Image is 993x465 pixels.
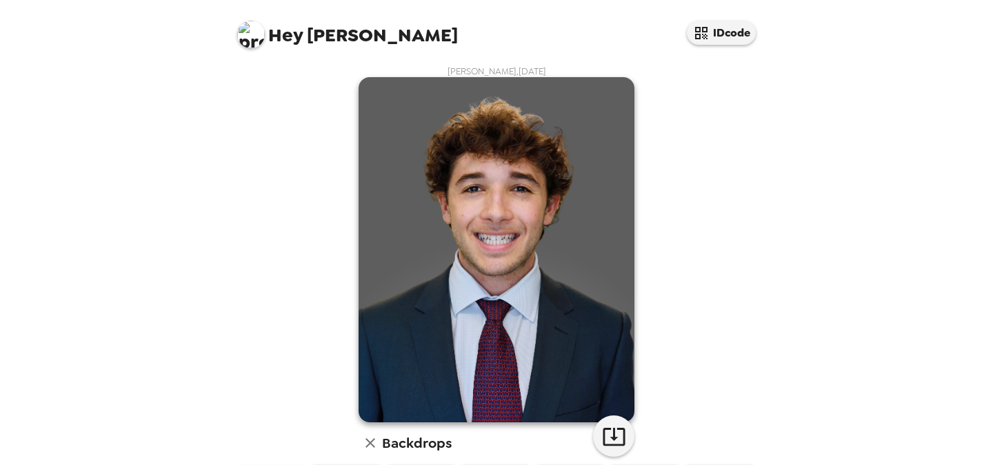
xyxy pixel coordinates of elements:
[359,77,634,422] img: user
[268,23,303,48] span: Hey
[687,21,756,45] button: IDcode
[382,432,452,454] h6: Backdrops
[237,14,458,45] span: [PERSON_NAME]
[237,21,265,48] img: profile pic
[448,65,546,77] span: [PERSON_NAME] , [DATE]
